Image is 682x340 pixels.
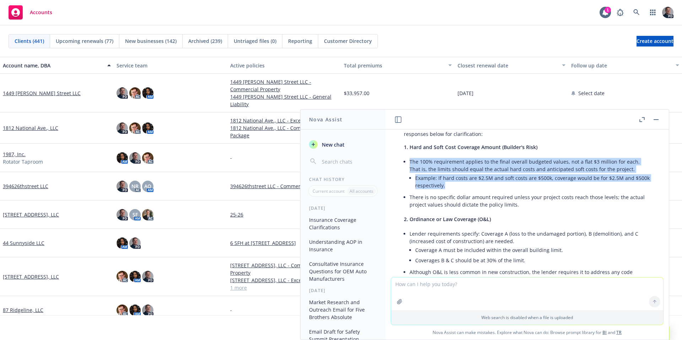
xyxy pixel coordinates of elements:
div: Follow up date [571,62,671,69]
div: [DATE] [301,205,385,211]
a: Accounts [6,2,55,22]
img: photo [142,152,153,164]
a: 1812 National Ave., LLC - Commercial Package [230,124,338,139]
span: SF [132,211,138,218]
a: 6 SFH at [STREET_ADDRESS] [230,239,338,247]
li: Coverages B & C should be at 30% of the limit. [415,255,650,265]
span: - [230,306,232,314]
button: Active policies [227,57,341,74]
a: 394626thstreet LLC [3,182,48,190]
a: BI [602,329,607,335]
span: Archived (239) [188,37,222,45]
a: [STREET_ADDRESS], LLC [3,211,59,218]
span: NR [131,182,139,190]
img: photo [129,237,141,249]
div: Chat History [301,176,385,182]
img: photo [662,7,673,18]
a: 1 more [230,284,338,291]
div: Closest renewal date [458,62,558,69]
img: photo [129,271,141,282]
span: Clients (441) [15,37,44,45]
p: All accounts [350,188,373,194]
span: Create account [637,34,673,48]
img: photo [142,209,153,220]
img: photo [142,305,153,316]
a: 25-26 [230,211,338,218]
li: Example: If hard costs are $2.5M and soft costs are $500k, coverage would be for $2.5M and $500k ... [415,173,650,191]
div: [DATE] [301,287,385,294]
a: 1449 [PERSON_NAME] Street LLC - General Liability [230,93,338,108]
span: 1. Hard and Soft Cost Coverage Amount (Builder's Risk) [404,144,537,150]
span: [DATE] [458,89,473,97]
p: Thank you for your message and for working with the carrier on the requirements. Please see respo... [404,123,650,138]
li: Lender requirements specify: Coverage A (loss to the undamaged portion), B (demolition), and C (i... [410,229,650,267]
a: 1987, Inc. [3,150,26,158]
div: Active policies [230,62,338,69]
img: photo [117,305,128,316]
a: Search [629,5,644,20]
button: Insurance Coverage Clarifications [306,214,380,233]
span: 2. Ordinance or Law Coverage (O&L) [404,216,491,223]
button: Consultative Insurance Questions for OEM Auto Manufacturers [306,258,380,285]
span: Untriaged files (0) [234,37,276,45]
img: photo [142,87,153,99]
li: There is no specific dollar amount required unless your project costs reach those levels; the act... [410,192,650,210]
li: Coverage A must be included within the overall building limit. [415,245,650,255]
input: Search chats [320,157,377,166]
h1: Nova Assist [309,116,342,123]
span: New businesses (142) [125,37,177,45]
span: Rotator Taproom [3,158,43,165]
a: 1812 National Ave., LLC - Excess Liability [230,117,338,124]
a: TR [616,329,622,335]
a: 1449 [PERSON_NAME] Street LLC - Commercial Property [230,78,338,93]
img: photo [142,122,153,134]
a: Switch app [646,5,660,20]
img: photo [129,122,141,134]
a: [STREET_ADDRESS], LLC - Excess Liability [230,276,338,284]
a: 44 Sunnyside LLC [3,239,44,247]
button: Understanding AOP in Insurance [306,236,380,255]
span: Accounts [30,10,52,15]
img: photo [129,305,141,316]
a: 1449 [PERSON_NAME] Street LLC [3,89,81,97]
div: Service team [117,62,224,69]
span: - [230,154,232,161]
img: photo [117,209,128,220]
a: [STREET_ADDRESS], LLC - Commercial Property [230,262,338,276]
img: photo [117,87,128,99]
img: photo [129,152,141,164]
a: Report a Bug [613,5,627,20]
a: 1812 National Ave., LLC [3,124,58,132]
img: photo [129,87,141,99]
span: Upcoming renewals (77) [56,37,113,45]
li: Although O&L is less common in new construction, the lender requires it to address any code chang... [410,267,650,300]
a: 394626thstreet LLC - Commercial Package [230,182,338,190]
img: photo [117,122,128,134]
button: Follow up date [568,57,682,74]
button: Service team [114,57,227,74]
img: photo [117,181,128,192]
p: Web search is disabled when a file is uploaded [395,314,659,320]
img: photo [117,152,128,164]
img: photo [142,271,153,282]
p: Current account [313,188,345,194]
div: 1 [605,7,611,13]
img: photo [117,237,128,249]
button: Market Research and Outreach Email for Five Brothers Absolute [306,296,380,323]
button: New chat [306,138,380,151]
button: Closest renewal date [455,57,568,74]
span: Nova Assist can make mistakes. Explore what Nova can do: Browse prompt library for and [388,325,666,340]
span: $33,957.00 [344,89,369,97]
li: The 100% requirement applies to the final overall budgeted values, not a flat $3 million for each... [410,157,650,192]
div: Total premiums [344,62,444,69]
img: photo [117,271,128,282]
div: Account name, DBA [3,62,103,69]
button: Total premiums [341,57,455,74]
a: [STREET_ADDRESS], LLC [3,273,59,280]
span: Select date [578,89,605,97]
span: Reporting [288,37,312,45]
a: Create account [637,36,673,46]
span: Customer Directory [324,37,372,45]
span: New chat [320,141,345,148]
